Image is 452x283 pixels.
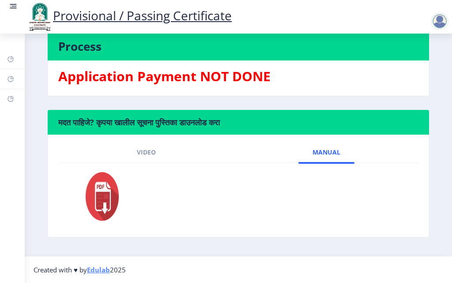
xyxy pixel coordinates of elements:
span: Created with ♥ by 2025 [34,265,126,274]
a: Provisional / Passing Certificate [26,7,232,24]
h6: मदत पाहिजे? कृपया खालील सूचना पुस्तिका डाउनलोड करा [58,117,418,128]
img: logo [26,2,53,32]
a: Manual [298,142,354,163]
a: Edulab [87,265,110,274]
h4: Process [58,39,418,53]
img: pdf.png [72,170,121,223]
h3: Application Payment NOT DONE [58,68,418,85]
a: Video [123,142,170,163]
span: Video [137,149,156,156]
span: Manual [313,149,340,156]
